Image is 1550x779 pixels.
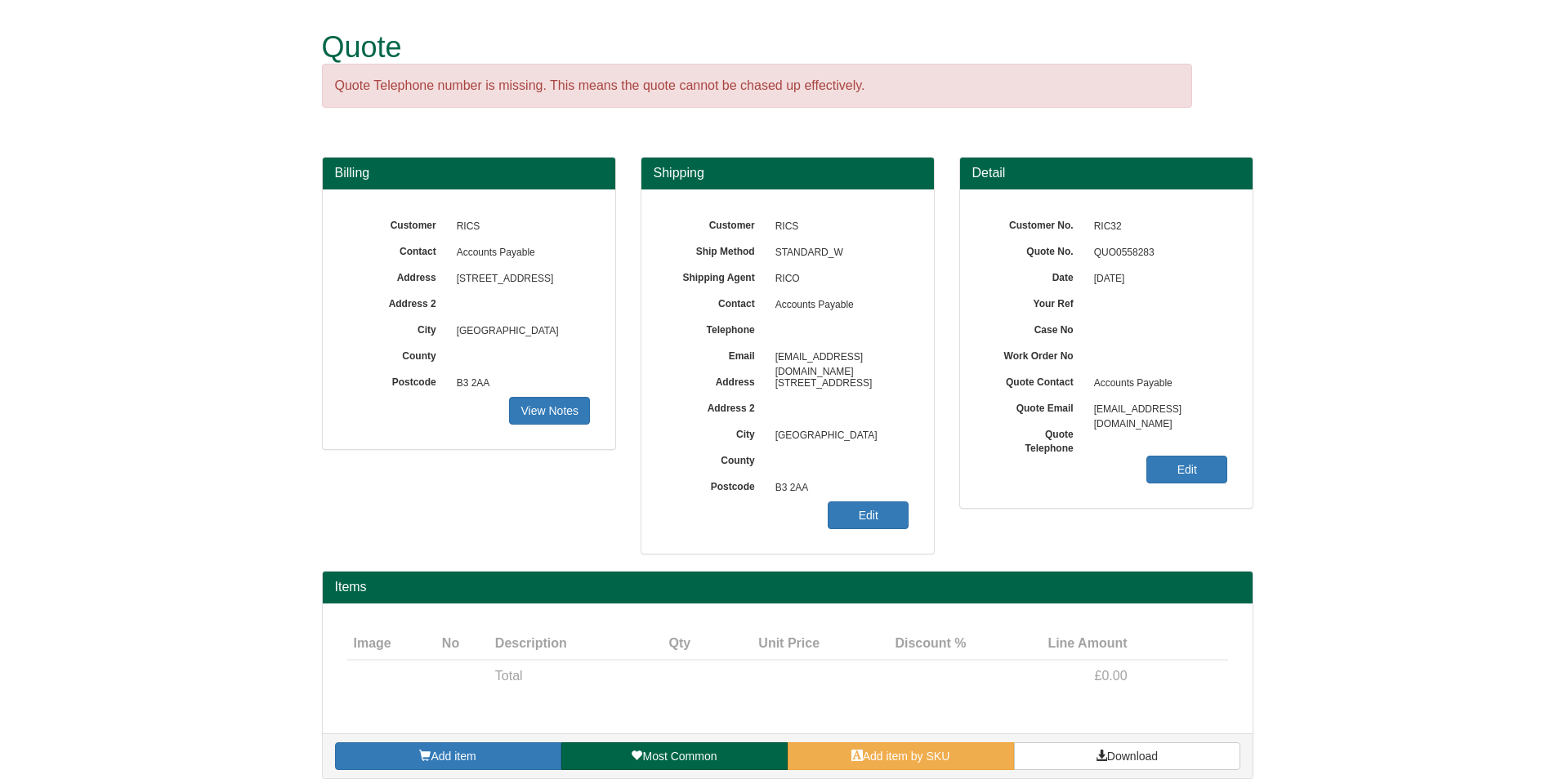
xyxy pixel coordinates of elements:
label: Address [666,371,767,389]
span: [STREET_ADDRESS] [449,266,591,292]
th: Line Amount [973,628,1134,661]
th: Image [347,628,436,661]
label: Quote Telephone [985,423,1086,456]
label: Date [985,266,1086,285]
th: No [436,628,489,661]
span: Most Common [642,750,717,763]
label: County [666,449,767,468]
span: QUO0558283 [1086,240,1228,266]
a: View Notes [509,397,590,425]
span: [DATE] [1086,266,1228,292]
label: Quote Email [985,397,1086,416]
span: [GEOGRAPHIC_DATA] [449,318,591,345]
th: Unit Price [697,628,826,661]
label: Address 2 [666,397,767,416]
td: Total [489,660,637,692]
span: STANDARD_W [767,240,909,266]
h3: Detail [972,166,1240,180]
span: [EMAIL_ADDRESS][DOMAIN_NAME] [1086,397,1228,423]
label: Email [666,345,767,363]
span: Accounts Payable [767,292,909,318]
span: RICO [767,266,909,292]
span: RICS [449,214,591,240]
span: Accounts Payable [449,240,591,266]
a: Edit [828,501,909,529]
span: B3 2AA [767,475,909,501]
label: City [666,423,767,442]
label: Address [347,266,449,285]
label: Quote No. [985,240,1086,259]
label: Work Order No [985,345,1086,363]
label: Contact [347,240,449,259]
label: County [347,345,449,363]
label: Postcode [347,371,449,389]
span: [GEOGRAPHIC_DATA] [767,423,909,449]
span: B3 2AA [449,371,591,397]
label: Your Ref [985,292,1086,311]
label: Contact [666,292,767,311]
label: City [347,318,449,337]
th: Discount % [826,628,973,661]
label: Shipping Agent [666,266,767,285]
span: RICS [767,214,909,240]
label: Ship Method [666,240,767,259]
h2: Items [335,580,1240,594]
span: [STREET_ADDRESS] [767,371,909,397]
label: Customer [666,214,767,233]
label: Address 2 [347,292,449,311]
span: Add item by SKU [863,750,950,763]
label: Telephone [666,318,767,337]
div: Quote Telephone number is missing. This means the quote cannot be chased up effectively. [322,64,1192,109]
label: Postcode [666,475,767,494]
th: Description [489,628,637,661]
th: Qty [637,628,697,661]
label: Customer No. [985,214,1086,233]
a: Edit [1146,456,1227,483]
h3: Shipping [654,166,922,180]
h3: Billing [335,166,603,180]
h1: Quote [322,31,1192,64]
span: £0.00 [1095,669,1128,683]
span: Download [1107,750,1158,763]
label: Case No [985,318,1086,337]
span: RIC32 [1086,214,1228,240]
span: Add item [431,750,476,763]
span: Accounts Payable [1086,371,1228,397]
label: Customer [347,214,449,233]
span: [EMAIL_ADDRESS][DOMAIN_NAME] [767,345,909,371]
a: Download [1014,742,1240,770]
label: Quote Contact [985,371,1086,389]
